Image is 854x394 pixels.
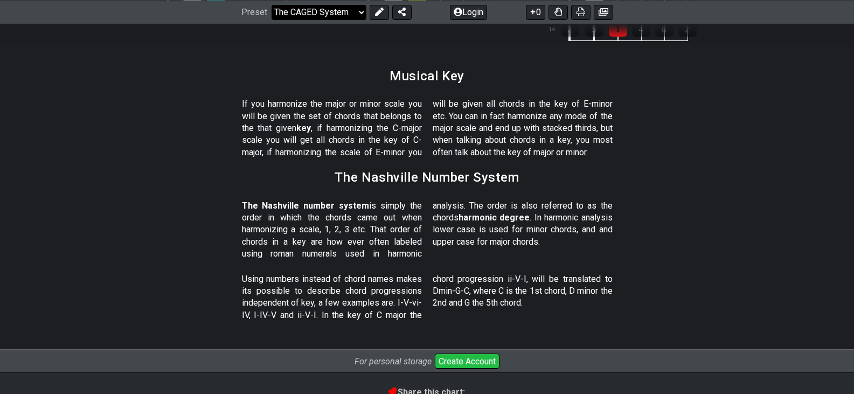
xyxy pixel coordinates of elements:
i: For personal storage [355,356,432,367]
button: Share Preset [392,4,412,19]
h2: The Nashville Number System [335,171,519,183]
button: Toggle Dexterity for all fretkits [548,4,568,19]
button: Create image [594,4,613,19]
h2: Musical Key [390,70,464,82]
p: Using numbers instead of chord names makes its possible to describe chord progressions independen... [242,273,613,322]
div: 6 [655,22,674,37]
button: Create Account [435,354,499,369]
div: 2 [678,22,697,37]
div: 2 [561,22,579,37]
div: 4 [632,22,650,37]
button: 0 [526,4,545,19]
strong: The Nashville number system [242,201,369,211]
strong: harmonic degree [459,212,530,223]
p: is simply the order in which the chords came out when harmonizing a scale, 1, 2, 3 etc. That orde... [242,200,613,260]
select: Preset [272,4,366,19]
td: 14 [544,18,570,41]
div: 1 [609,22,627,37]
button: Login [450,4,487,19]
div: 5 [585,22,603,37]
button: Edit Preset [370,4,389,19]
span: Preset [241,7,267,17]
button: Print [571,4,591,19]
p: If you harmonize the major or minor scale you will be given the set of chords that belongs to the... [242,98,613,158]
strong: key [296,123,311,133]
